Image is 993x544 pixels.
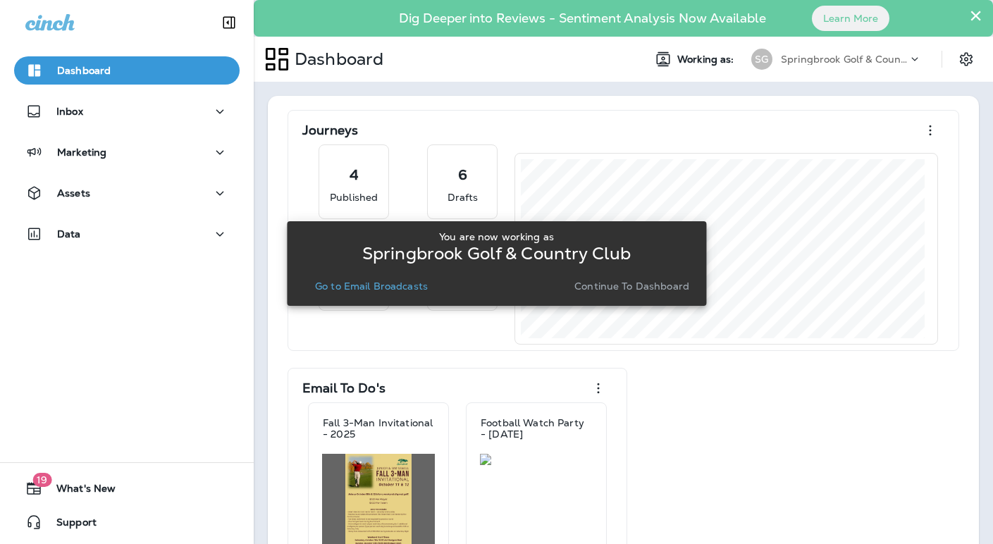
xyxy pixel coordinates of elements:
[14,56,240,85] button: Dashboard
[574,280,689,292] p: Continue to Dashboard
[57,147,106,158] p: Marketing
[56,106,83,117] p: Inbox
[14,220,240,248] button: Data
[14,508,240,536] button: Support
[677,54,737,66] span: Working as:
[14,138,240,166] button: Marketing
[315,280,428,292] p: Go to Email Broadcasts
[439,231,554,242] p: You are now working as
[42,483,116,500] span: What's New
[954,47,979,72] button: Settings
[14,179,240,207] button: Assets
[57,228,81,240] p: Data
[14,97,240,125] button: Inbox
[14,474,240,502] button: 19What's New
[751,49,772,70] div: SG
[57,65,111,76] p: Dashboard
[309,276,433,296] button: Go to Email Broadcasts
[569,276,695,296] button: Continue to Dashboard
[57,187,90,199] p: Assets
[781,54,908,65] p: Springbrook Golf & Country Club
[209,8,249,37] button: Collapse Sidebar
[969,4,982,27] button: Close
[32,473,51,487] span: 19
[362,248,631,259] p: Springbrook Golf & Country Club
[812,6,889,31] button: Learn More
[42,517,97,533] span: Support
